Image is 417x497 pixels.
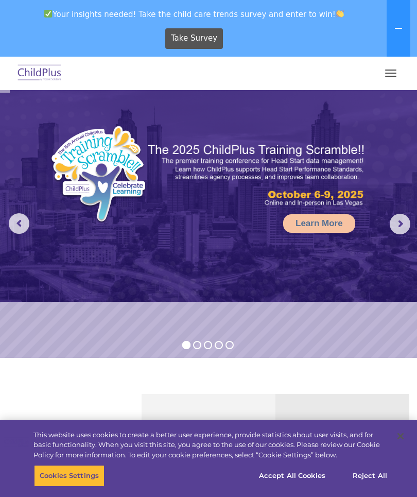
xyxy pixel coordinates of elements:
[4,4,385,24] span: Your insights needed! Take the child care trends survey and enter to win!
[389,425,412,448] button: Close
[33,430,388,460] div: This website uses cookies to create a better user experience, provide statistics about user visit...
[338,465,402,487] button: Reject All
[336,10,344,18] img: 👏
[283,214,355,233] a: Learn More
[171,29,217,47] span: Take Survey
[253,465,331,487] button: Accept All Cookies
[15,61,64,85] img: ChildPlus by Procare Solutions
[34,465,105,487] button: Cookies Settings
[165,28,223,49] a: Take Survey
[44,10,52,18] img: ✅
